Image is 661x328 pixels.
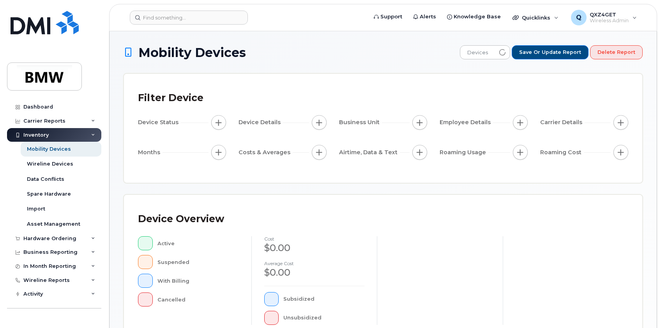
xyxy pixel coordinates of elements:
[138,148,163,157] span: Months
[597,49,635,56] span: Delete Report
[283,292,364,306] div: Subsidized
[440,148,488,157] span: Roaming Usage
[460,46,495,60] span: Devices
[157,236,239,250] div: Active
[283,311,364,325] div: Unsubsidized
[540,118,585,127] span: Carrier Details
[264,241,365,255] div: $0.00
[264,266,365,279] div: $0.00
[440,118,493,127] span: Employee Details
[264,236,365,241] h4: cost
[339,118,382,127] span: Business Unit
[138,88,203,108] div: Filter Device
[239,148,293,157] span: Costs & Averages
[138,118,181,127] span: Device Status
[590,45,643,59] button: Delete Report
[157,255,239,269] div: Suspended
[157,292,239,307] div: Cancelled
[540,148,584,157] span: Roaming Cost
[138,209,224,229] div: Device Overview
[512,45,589,59] button: Save or Update Report
[339,148,400,157] span: Airtime, Data & Text
[157,274,239,288] div: With Billing
[239,118,283,127] span: Device Details
[138,46,246,59] span: Mobility Devices
[264,261,365,266] h4: Average cost
[519,49,581,56] span: Save or Update Report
